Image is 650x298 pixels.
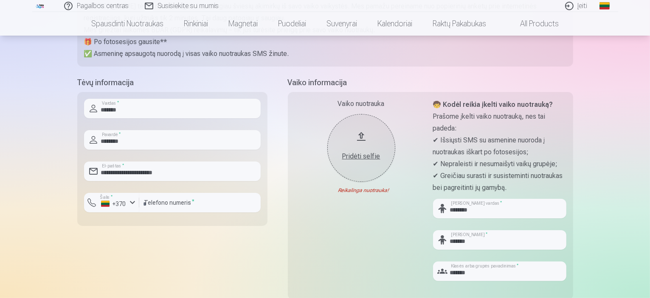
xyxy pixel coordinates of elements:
[98,194,115,201] label: Šalis
[433,134,566,158] p: ✔ Išsiųsti SMS su asmenine nuoroda į nuotraukas iškart po fotosesijos;
[433,158,566,170] p: ✔ Nepraleisti ir nesumaišyti vaikų grupėje;
[84,193,139,212] button: Šalis*+370
[288,77,573,89] h5: Vaiko informacija
[77,77,267,89] h5: Tėvų informacija
[316,12,367,36] a: Suvenyrai
[84,48,566,60] p: ✅ Asmeninę apsaugotą nuorodą į visas vaiko nuotraukas SMS žinute.
[433,111,566,134] p: Prašome įkelti vaiko nuotrauką, nes tai padeda:
[433,170,566,194] p: ✔ Greičiau surasti ir susisteminti nuotraukas bei pagreitinti jų gamybą.
[422,12,496,36] a: Raktų pakabukas
[81,12,174,36] a: Spausdinti nuotraukas
[433,100,553,109] strong: 🧒 Kodėl reikia įkelti vaiko nuotrauką?
[295,187,428,194] div: Reikalinga nuotrauka!
[295,99,428,109] div: Vaiko nuotrauka
[496,12,569,36] a: All products
[36,3,45,8] img: /fa2
[101,200,127,208] div: +370
[367,12,422,36] a: Kalendoriai
[218,12,268,36] a: Magnetai
[174,12,218,36] a: Rinkiniai
[336,151,387,162] div: Pridėti selfie
[268,12,316,36] a: Puodeliai
[84,36,566,48] p: 🎁 Po fotosesijos gausite**
[327,114,395,182] button: Pridėti selfie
